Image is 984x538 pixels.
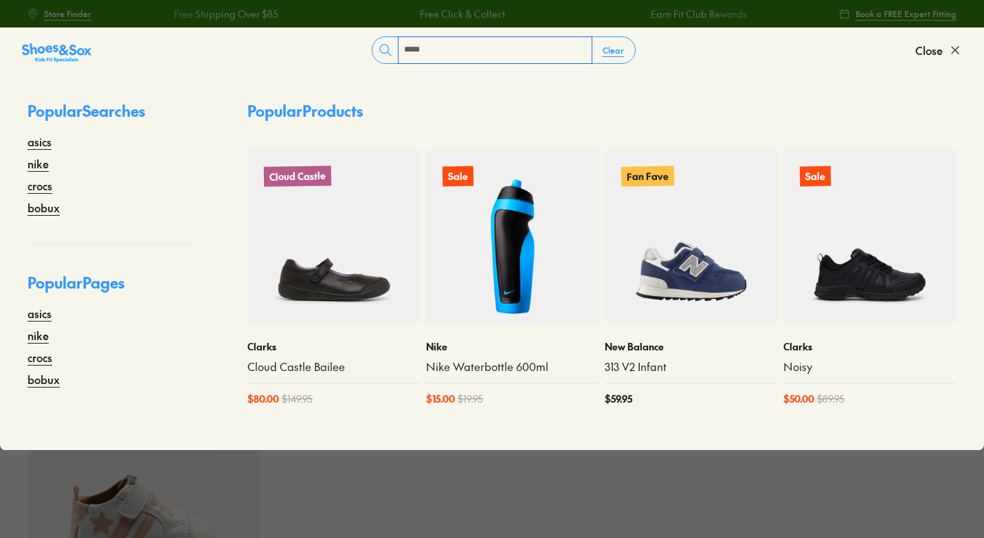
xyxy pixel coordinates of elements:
[783,359,957,374] a: Noisy
[426,150,599,323] a: Sale
[22,42,91,64] img: SNS_Logo_Responsive.svg
[27,271,192,305] p: Popular Pages
[27,177,52,194] a: crocs
[605,150,778,323] a: Fan Fave
[426,339,599,354] p: Nike
[650,7,746,21] a: Earn Fit Club Rewards
[27,133,52,150] a: asics
[915,35,962,65] button: Close
[27,349,52,366] a: crocs
[247,100,363,122] p: Popular Products
[247,150,421,323] a: Cloud Castle
[44,8,91,20] span: Store Finder
[426,392,455,406] span: $ 15.00
[27,100,192,133] p: Popular Searches
[247,392,279,406] span: $ 80.00
[419,7,504,21] a: Free Click & Collect
[856,8,957,20] span: Book a FREE Expert Fitting
[800,166,831,187] p: Sale
[264,166,331,187] p: Cloud Castle
[605,339,778,354] p: New Balance
[621,166,674,186] p: Fan Fave
[458,392,483,406] span: $ 19.95
[783,339,957,354] p: Clarks
[605,359,778,374] a: 313 V2 Infant
[27,371,60,388] a: bobux
[27,327,49,344] a: nike
[592,38,635,63] button: Clear
[27,1,91,26] a: Store Finder
[27,199,60,216] a: bobux
[443,166,473,187] p: Sale
[605,392,632,406] span: $ 59.95
[173,7,278,21] a: Free Shipping Over $85
[817,392,845,406] span: $ 89.95
[247,339,421,354] p: Clarks
[915,42,943,58] span: Close
[27,155,49,172] a: nike
[27,305,52,322] a: asics
[426,359,599,374] a: Nike Waterbottle 600ml
[247,359,421,374] a: Cloud Castle Bailee
[783,150,957,323] a: Sale
[282,392,313,406] span: $ 149.95
[839,1,957,26] a: Book a FREE Expert Fitting
[22,39,91,61] a: Shoes &amp; Sox
[783,392,814,406] span: $ 50.00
